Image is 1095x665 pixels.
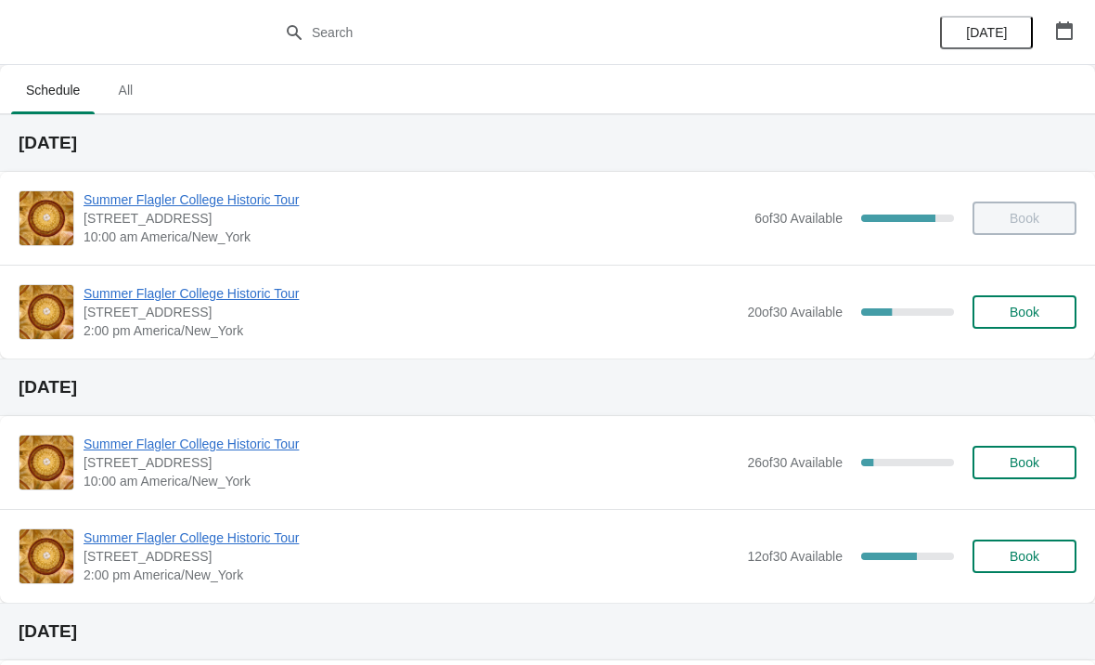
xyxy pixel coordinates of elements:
[311,16,821,49] input: Search
[747,305,843,319] span: 20 of 30 Available
[19,285,73,339] img: Summer Flagler College Historic Tour | 74 King Street, St. Augustine, FL, USA | 2:00 pm America/N...
[84,303,738,321] span: [STREET_ADDRESS]
[84,321,738,340] span: 2:00 pm America/New_York
[19,134,1076,152] h2: [DATE]
[19,378,1076,397] h2: [DATE]
[966,25,1007,40] span: [DATE]
[19,622,1076,641] h2: [DATE]
[747,455,843,470] span: 26 of 30 Available
[1010,305,1039,319] span: Book
[19,191,73,245] img: Summer Flagler College Historic Tour | 74 King Street, St. Augustine, FL, USA | 10:00 am America/...
[84,472,738,490] span: 10:00 am America/New_York
[11,73,95,107] span: Schedule
[973,540,1076,573] button: Book
[84,435,738,453] span: Summer Flagler College Historic Tour
[754,211,843,226] span: 6 of 30 Available
[84,528,738,547] span: Summer Flagler College Historic Tour
[84,566,738,584] span: 2:00 pm America/New_York
[940,16,1033,49] button: [DATE]
[1010,455,1039,470] span: Book
[84,547,738,566] span: [STREET_ADDRESS]
[84,228,745,246] span: 10:00 am America/New_York
[973,446,1076,479] button: Book
[19,529,73,583] img: Summer Flagler College Historic Tour | 74 King Street, St. Augustine, FL, USA | 2:00 pm America/N...
[84,284,738,303] span: Summer Flagler College Historic Tour
[84,453,738,472] span: [STREET_ADDRESS]
[19,436,73,489] img: Summer Flagler College Historic Tour | 74 King Street, St. Augustine, FL, USA | 10:00 am America/...
[84,209,745,228] span: [STREET_ADDRESS]
[973,295,1076,329] button: Book
[1010,549,1039,564] span: Book
[102,73,148,107] span: All
[747,549,843,564] span: 12 of 30 Available
[84,190,745,209] span: Summer Flagler College Historic Tour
